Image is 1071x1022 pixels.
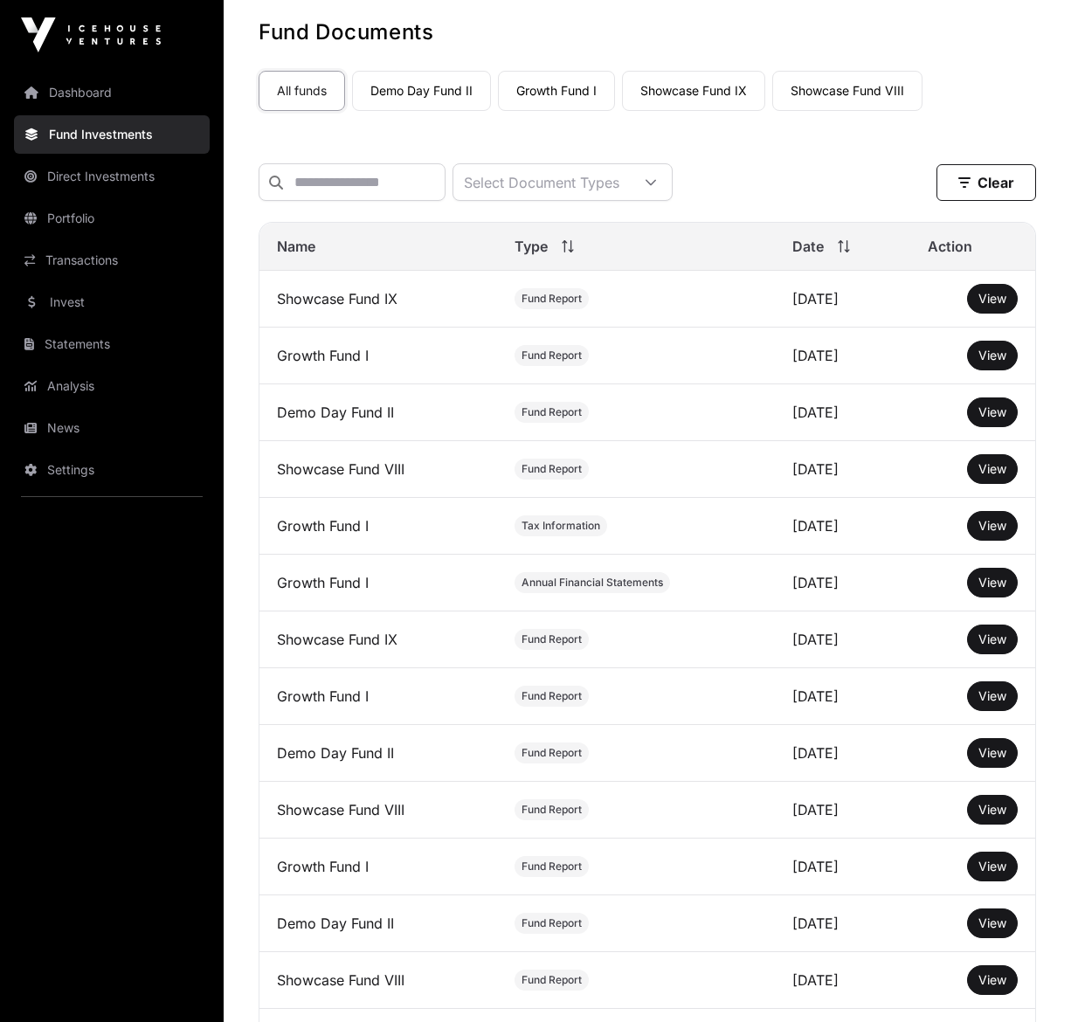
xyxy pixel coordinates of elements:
[978,632,1006,646] span: View
[775,384,910,441] td: [DATE]
[792,236,824,257] span: Date
[522,803,582,817] span: Fund Report
[352,71,491,111] a: Demo Day Fund II
[259,441,497,498] td: Showcase Fund VIII
[14,451,210,489] a: Settings
[978,915,1006,930] span: View
[978,460,1006,478] a: View
[259,384,497,441] td: Demo Day Fund II
[967,965,1018,995] button: View
[936,164,1036,201] button: Clear
[453,164,630,200] div: Select Document Types
[259,18,1036,46] h1: Fund Documents
[14,73,210,112] a: Dashboard
[522,405,582,419] span: Fund Report
[978,801,1006,818] a: View
[21,17,161,52] img: Icehouse Ventures Logo
[14,199,210,238] a: Portfolio
[984,938,1071,1022] iframe: Chat Widget
[967,681,1018,711] button: View
[967,852,1018,881] button: View
[967,795,1018,825] button: View
[967,284,1018,314] button: View
[967,397,1018,427] button: View
[967,568,1018,597] button: View
[14,241,210,280] a: Transactions
[259,555,497,611] td: Growth Fund I
[978,291,1006,306] span: View
[259,271,497,328] td: Showcase Fund IX
[259,71,345,111] a: All funds
[928,236,972,257] span: Action
[978,347,1006,364] a: View
[522,632,582,646] span: Fund Report
[967,738,1018,768] button: View
[978,631,1006,648] a: View
[259,782,497,839] td: Showcase Fund VIII
[775,328,910,384] td: [DATE]
[775,895,910,952] td: [DATE]
[775,498,910,555] td: [DATE]
[978,745,1006,760] span: View
[515,236,548,257] span: Type
[978,348,1006,363] span: View
[775,611,910,668] td: [DATE]
[14,283,210,321] a: Invest
[522,576,663,590] span: Annual Financial Statements
[259,952,497,1009] td: Showcase Fund VIII
[14,325,210,363] a: Statements
[775,271,910,328] td: [DATE]
[259,328,497,384] td: Growth Fund I
[259,498,497,555] td: Growth Fund I
[978,972,1006,987] span: View
[967,625,1018,654] button: View
[522,519,600,533] span: Tax Information
[498,71,615,111] a: Growth Fund I
[978,687,1006,705] a: View
[522,292,582,306] span: Fund Report
[522,689,582,703] span: Fund Report
[967,454,1018,484] button: View
[259,668,497,725] td: Growth Fund I
[978,858,1006,875] a: View
[978,518,1006,533] span: View
[978,517,1006,535] a: View
[967,908,1018,938] button: View
[978,802,1006,817] span: View
[259,725,497,782] td: Demo Day Fund II
[14,409,210,447] a: News
[259,895,497,952] td: Demo Day Fund II
[522,746,582,760] span: Fund Report
[522,860,582,874] span: Fund Report
[622,71,765,111] a: Showcase Fund IX
[775,555,910,611] td: [DATE]
[277,236,315,257] span: Name
[978,575,1006,590] span: View
[522,349,582,363] span: Fund Report
[775,441,910,498] td: [DATE]
[14,367,210,405] a: Analysis
[259,611,497,668] td: Showcase Fund IX
[775,668,910,725] td: [DATE]
[522,916,582,930] span: Fund Report
[967,511,1018,541] button: View
[522,973,582,987] span: Fund Report
[775,725,910,782] td: [DATE]
[967,341,1018,370] button: View
[978,915,1006,932] a: View
[978,461,1006,476] span: View
[775,782,910,839] td: [DATE]
[522,462,582,476] span: Fund Report
[14,115,210,154] a: Fund Investments
[978,859,1006,874] span: View
[259,839,497,895] td: Growth Fund I
[978,404,1006,421] a: View
[14,157,210,196] a: Direct Investments
[978,971,1006,989] a: View
[775,839,910,895] td: [DATE]
[978,404,1006,419] span: View
[772,71,922,111] a: Showcase Fund VIII
[978,688,1006,703] span: View
[775,952,910,1009] td: [DATE]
